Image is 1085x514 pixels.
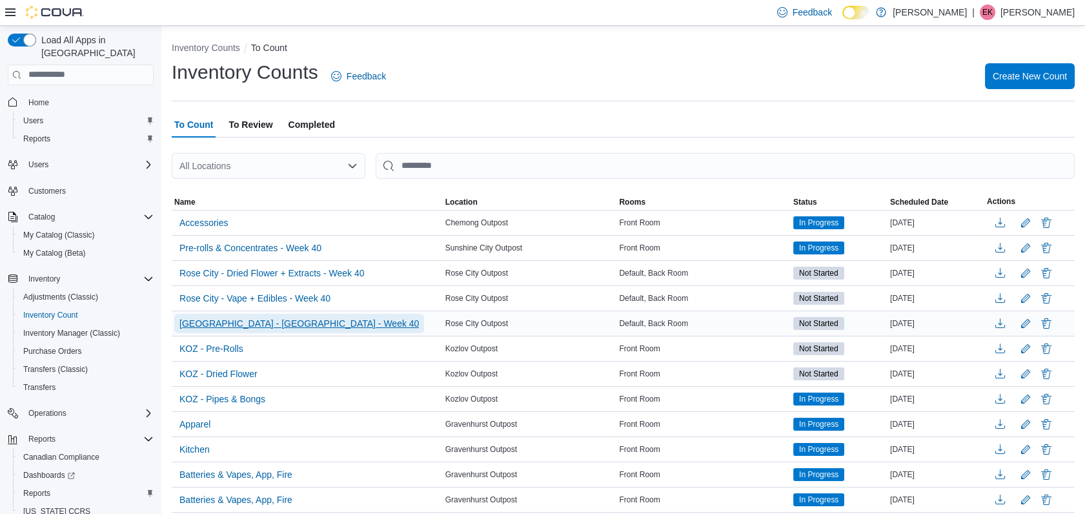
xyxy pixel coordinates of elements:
[18,245,154,261] span: My Catalog (Beta)
[1039,492,1054,508] button: Delete
[18,113,48,128] a: Users
[18,362,154,377] span: Transfers (Classic)
[1018,440,1033,459] button: Edit count details
[18,468,154,483] span: Dashboards
[616,194,791,210] button: Rooms
[18,468,80,483] a: Dashboards
[887,366,984,382] div: [DATE]
[13,226,159,244] button: My Catalog (Classic)
[18,380,154,395] span: Transfers
[174,238,327,258] button: Pre-rolls & Concentrates - Week 40
[616,291,791,306] div: Default, Back Room
[228,112,272,138] span: To Review
[887,341,984,356] div: [DATE]
[174,314,424,333] button: [GEOGRAPHIC_DATA] - [GEOGRAPHIC_DATA] - Week 40
[18,131,154,147] span: Reports
[793,6,832,19] span: Feedback
[1039,316,1054,331] button: Delete
[23,382,56,393] span: Transfers
[179,393,265,406] span: KOZ - Pipes & Bongs
[13,360,159,378] button: Transfers (Classic)
[18,307,83,323] a: Inventory Count
[18,289,154,305] span: Adjustments (Classic)
[179,242,321,254] span: Pre-rolls & Concentrates - Week 40
[887,467,984,482] div: [DATE]
[13,306,159,324] button: Inventory Count
[445,318,508,329] span: Rose City Outpost
[793,317,844,330] span: Not Started
[23,230,95,240] span: My Catalog (Classic)
[445,469,517,480] span: Gravenhurst Outpost
[18,289,103,305] a: Adjustments (Classic)
[18,113,154,128] span: Users
[1018,263,1033,283] button: Edit count details
[174,465,298,484] button: Batteries & Vapes, App, Fire
[326,63,391,89] a: Feedback
[799,469,838,480] span: In Progress
[799,444,838,455] span: In Progress
[23,209,154,225] span: Catalog
[179,443,210,456] span: Kitchen
[18,449,154,465] span: Canadian Compliance
[887,291,984,306] div: [DATE]
[799,267,838,279] span: Not Started
[174,364,263,384] button: KOZ - Dried Flower
[887,391,984,407] div: [DATE]
[23,406,154,421] span: Operations
[793,393,844,406] span: In Progress
[18,486,154,501] span: Reports
[28,274,60,284] span: Inventory
[616,416,791,432] div: Front Room
[799,494,838,506] span: In Progress
[445,218,508,228] span: Chemong Outpost
[1039,291,1054,306] button: Delete
[3,270,159,288] button: Inventory
[799,217,838,229] span: In Progress
[1039,391,1054,407] button: Delete
[23,431,61,447] button: Reports
[1018,364,1033,384] button: Edit count details
[179,267,364,280] span: Rose City - Dried Flower + Extracts - Week 40
[1018,389,1033,409] button: Edit count details
[172,194,443,210] button: Name
[793,242,844,254] span: In Progress
[793,367,844,380] span: Not Started
[799,293,838,304] span: Not Started
[289,112,335,138] span: Completed
[23,364,88,375] span: Transfers (Classic)
[23,248,86,258] span: My Catalog (Beta)
[793,342,844,355] span: Not Started
[172,59,318,85] h1: Inventory Counts
[13,466,159,484] a: Dashboards
[445,495,517,505] span: Gravenhurst Outpost
[445,394,498,404] span: Kozlov Outpost
[616,316,791,331] div: Default, Back Room
[172,43,240,53] button: Inventory Counts
[28,408,66,418] span: Operations
[987,196,1015,207] span: Actions
[980,5,995,20] div: Emily Korody
[251,43,287,53] button: To Count
[3,430,159,448] button: Reports
[23,94,154,110] span: Home
[13,244,159,262] button: My Catalog (Beta)
[18,344,154,359] span: Purchase Orders
[36,34,154,59] span: Load All Apps in [GEOGRAPHIC_DATA]
[23,134,50,144] span: Reports
[799,318,838,329] span: Not Started
[23,310,78,320] span: Inventory Count
[18,245,91,261] a: My Catalog (Beta)
[890,197,948,207] span: Scheduled Date
[445,293,508,303] span: Rose City Outpost
[23,183,71,199] a: Customers
[179,418,210,431] span: Apparel
[799,418,838,430] span: In Progress
[3,181,159,200] button: Customers
[174,440,215,459] button: Kitchen
[616,366,791,382] div: Front Room
[1018,465,1033,484] button: Edit count details
[793,418,844,431] span: In Progress
[616,442,791,457] div: Front Room
[619,197,645,207] span: Rooms
[793,197,817,207] span: Status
